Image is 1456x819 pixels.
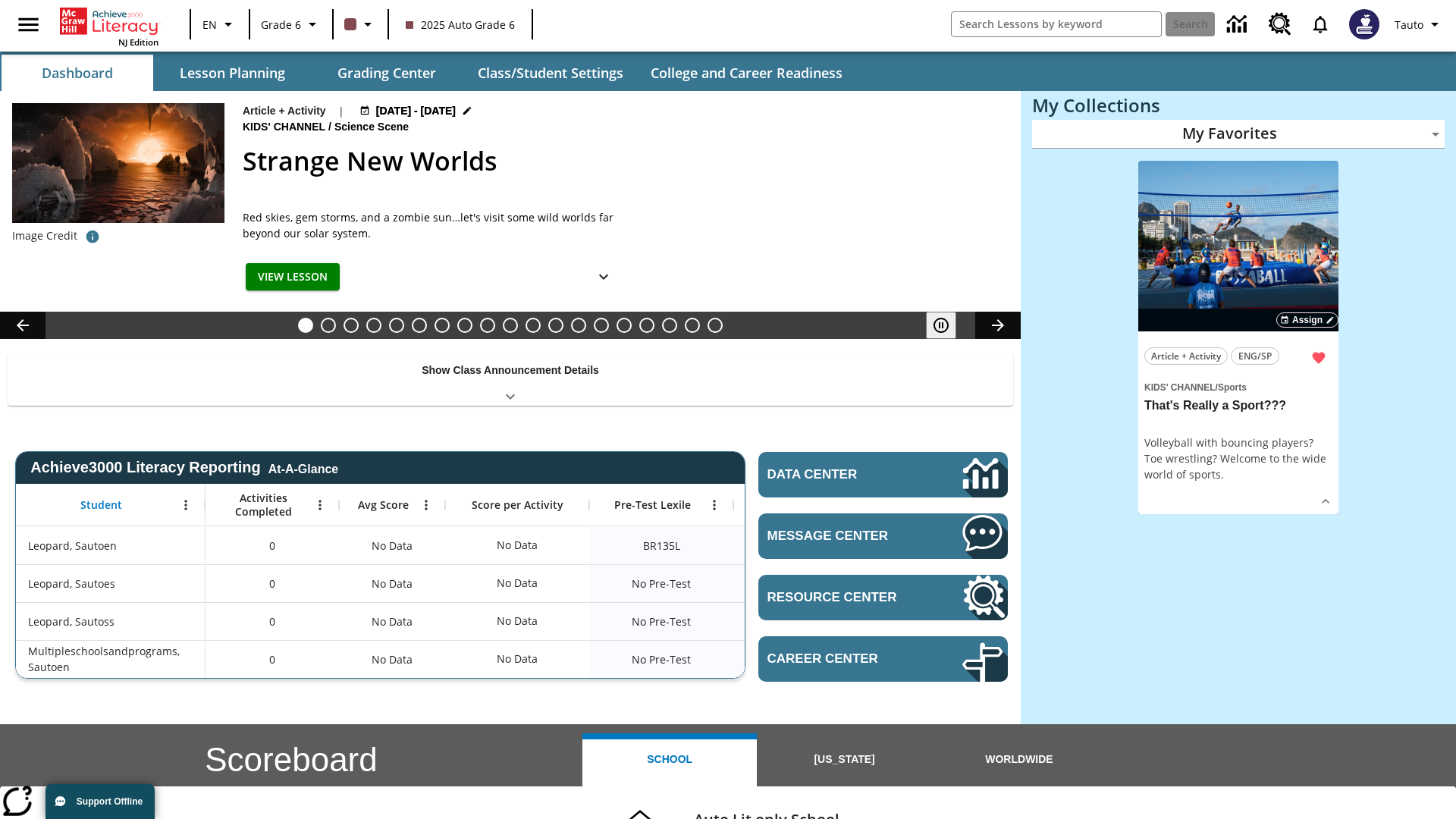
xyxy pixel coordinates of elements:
button: Slide 7 The Last Homesteaders [435,318,450,333]
a: Resource Center, Will open in new tab [1260,4,1301,45]
span: Activities Completed [213,491,313,519]
a: Home [60,6,158,36]
span: Leopard, Sautoen [28,538,117,554]
span: | [338,103,344,119]
img: Artist's concept of what it would be like to stand on the surface of the exoplanet TRAPPIST-1 [12,103,224,223]
input: search field [952,12,1161,36]
span: Career Center [767,651,917,667]
button: Credit: NASA/JPL-Caltech/T. Pyle [77,223,108,250]
span: Article + Activity [1151,348,1221,364]
button: Support Offline [45,784,155,819]
button: Dashboard [2,55,153,91]
p: Image Credit [12,228,77,243]
button: Show Details [588,263,619,291]
button: Slide 11 The Invasion of the Free CD [526,318,541,333]
div: No Data, Multipleschoolsandprograms, Sautoen [733,640,877,678]
span: Pre-Test Lexile [614,498,691,512]
div: No Data, Multipleschoolsandprograms, Sautoen [339,640,445,678]
span: Data Center [767,467,911,482]
button: Open Menu [415,494,438,516]
div: 0, Leopard, Sautoes [206,564,339,602]
a: Career Center [758,636,1008,682]
span: 0 [269,651,275,667]
button: Class color is dark brown. Change class color [338,11,383,38]
span: Leopard, Sautoss [28,613,115,629]
button: Slide 17 Remembering Justice O'Connor [662,318,677,333]
button: Slide 3 All Aboard the Hyperloop? [344,318,359,333]
div: No Data, Leopard, Sautoen [339,526,445,564]
div: Home [60,5,158,48]
button: Slide 13 Pre-release lesson [571,318,586,333]
span: No Pre-Test, Leopard, Sautoes [632,576,691,591]
span: Multipleschoolsandprograms, Sautoen [28,643,197,675]
div: 0, Multipleschoolsandprograms, Sautoen [206,640,339,678]
h3: My Collections [1032,95,1445,116]
button: Open side menu [6,2,51,47]
span: Kids' Channel [1144,382,1216,393]
button: Profile/Settings [1389,11,1450,38]
div: At-A-Glance [268,460,338,476]
span: [DATE] - [DATE] [376,103,456,119]
span: Score per Activity [472,498,563,512]
span: 2025 Auto Grade 6 [406,17,515,33]
span: Achieve3000 Literacy Reporting [30,459,338,476]
button: View Lesson [246,263,340,291]
div: My Favorites [1032,120,1445,149]
div: No Data, Leopard, Sautoes [733,564,877,602]
div: Volleyball with bouncing players? Toe wrestling? Welcome to the wide world of sports. [1144,435,1332,482]
span: Science Scene [334,119,412,136]
div: No Data, Leopard, Sautoes [339,564,445,602]
button: Slide 18 Point of View [685,318,700,333]
button: Grading Center [311,55,463,91]
button: School [582,733,757,786]
button: Lesson carousel, Next [975,312,1021,339]
button: Slide 8 Solar Power to the People [457,318,472,333]
span: Kids' Channel [243,119,328,136]
button: Pause [926,312,956,339]
span: / [1216,382,1218,393]
span: 0 [269,576,275,591]
span: No Pre-Test, Leopard, Sautoss [632,613,691,629]
button: Slide 9 Attack of the Terrifying Tomatoes [480,318,495,333]
button: College and Career Readiness [639,55,855,91]
button: Class/Student Settings [466,55,635,91]
button: Slide 5 Dirty Jobs Kids Had To Do [389,318,404,333]
a: Notifications [1301,5,1340,44]
span: Avg Score [358,498,409,512]
a: Data Center [1218,4,1260,45]
div: Beginning reader 135 Lexile, ER, Based on the Lexile Reading measure, student is an Emerging Read... [733,526,877,564]
button: Slide 16 Hooray for Constitution Day! [639,318,654,333]
span: No Data [364,568,420,599]
div: No Data, Leopard, Sautoen [489,530,545,560]
button: Slide 19 The Constitution's Balancing Act [708,318,723,333]
h3: That's Really a Sport??? [1144,398,1332,414]
span: Grade 6 [261,17,301,33]
span: Message Center [767,529,917,544]
div: Show Class Announcement Details [8,353,1013,406]
button: Slide 12 Mixed Practice: Citing Evidence [548,318,563,333]
span: No Data [364,644,420,675]
div: No Data, Leopard, Sautoss [489,606,545,636]
div: No Data, Leopard, Sautoss [339,602,445,640]
button: Slide 2 Taking Movies to the X-Dimension [321,318,336,333]
span: Assign [1292,313,1323,327]
div: No Data, Multipleschoolsandprograms, Sautoen [489,644,545,674]
div: 0, Leopard, Sautoss [206,602,339,640]
span: / [328,121,331,133]
span: Student [80,498,122,512]
span: ENG/SP [1238,348,1272,364]
span: Beginning reader 135 Lexile, Leopard, Sautoen [643,538,680,554]
button: Select a new avatar [1340,5,1389,44]
span: No Pre-Test, Multipleschoolsandprograms, Sautoen [632,651,691,667]
a: Resource Center, Will open in new tab [758,575,1008,620]
span: EN [202,17,217,33]
button: Slide 14 Career Lesson [594,318,609,333]
span: Support Offline [77,796,143,807]
button: Open Menu [703,494,726,516]
span: Red skies, gem storms, and a zombie sun…let's visit some wild worlds far beyond our solar system. [243,209,622,241]
div: No Data, Leopard, Sautoss [733,602,877,640]
button: Grade: Grade 6, Select a grade [255,11,328,38]
div: 0, Leopard, Sautoen [206,526,339,564]
button: Slide 10 Fashion Forward in Ancient Rome [503,318,518,333]
button: Slide 4 Do You Want Fries With That? [366,318,381,333]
